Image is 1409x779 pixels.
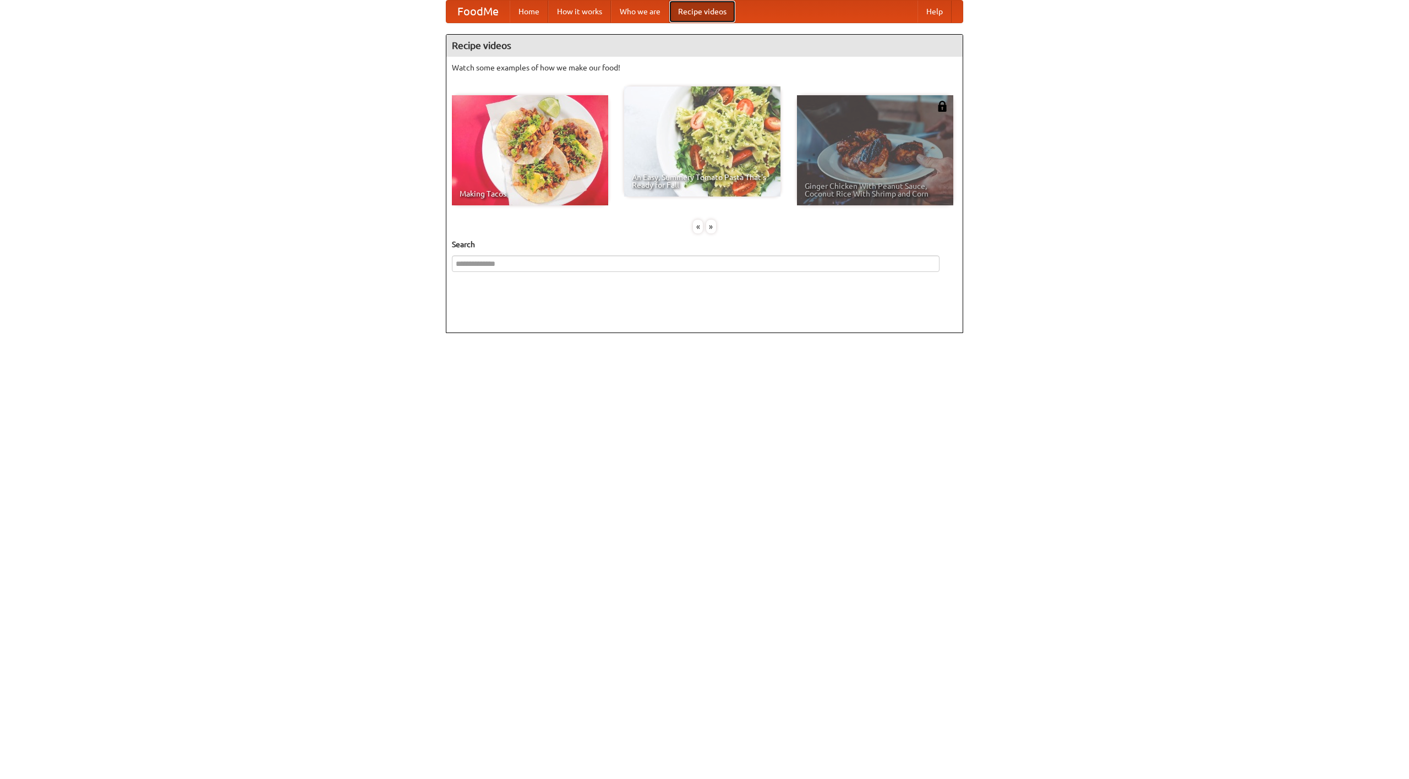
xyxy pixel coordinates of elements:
a: Making Tacos [452,95,608,205]
a: Help [918,1,952,23]
h5: Search [452,239,957,250]
a: FoodMe [446,1,510,23]
p: Watch some examples of how we make our food! [452,62,957,73]
a: Who we are [611,1,669,23]
a: Recipe videos [669,1,735,23]
h4: Recipe videos [446,35,963,57]
a: How it works [548,1,611,23]
a: Home [510,1,548,23]
span: Making Tacos [460,190,600,198]
a: An Easy, Summery Tomato Pasta That's Ready for Fall [624,86,780,197]
img: 483408.png [937,101,948,112]
div: « [693,220,703,233]
div: » [706,220,716,233]
span: An Easy, Summery Tomato Pasta That's Ready for Fall [632,173,773,189]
